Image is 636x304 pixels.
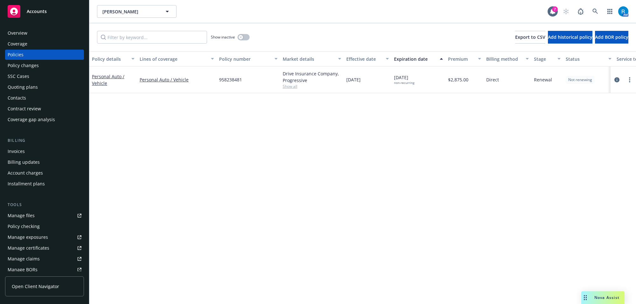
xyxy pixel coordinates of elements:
button: Premium [446,51,484,66]
div: Invoices [8,146,25,156]
span: [DATE] [346,76,361,83]
button: Add historical policy [548,31,592,44]
a: Personal Auto / Vehicle [140,76,214,83]
a: Installment plans [5,179,84,189]
button: Policy number [217,51,280,66]
div: 7 [552,6,558,12]
span: Export to CSV [515,34,545,40]
button: Add BOR policy [595,31,628,44]
div: Policy number [219,56,271,62]
div: Tools [5,202,84,208]
div: Status [566,56,605,62]
div: Policies [8,50,24,60]
a: Policies [5,50,84,60]
a: Billing updates [5,157,84,167]
div: Lines of coverage [140,56,207,62]
div: Stage [534,56,554,62]
a: Manage exposures [5,232,84,242]
a: Quoting plans [5,82,84,92]
a: Manage claims [5,254,84,264]
span: $2,875.00 [448,76,468,83]
div: Manage exposures [8,232,48,242]
a: Coverage gap analysis [5,114,84,125]
a: SSC Cases [5,71,84,81]
span: [PERSON_NAME] [102,8,157,15]
a: circleInformation [613,76,621,84]
span: [DATE] [394,74,414,85]
div: Account charges [8,168,43,178]
div: Market details [283,56,334,62]
div: Premium [448,56,474,62]
img: photo [618,6,628,17]
button: Market details [280,51,344,66]
div: Effective date [346,56,382,62]
button: Stage [531,51,563,66]
div: Expiration date [394,56,436,62]
span: Accounts [27,9,47,14]
button: Nova Assist [581,291,625,304]
span: Renewal [534,76,552,83]
div: Drive Insurance Company, Progressive [283,70,341,84]
div: Manage files [8,211,35,221]
span: Direct [486,76,499,83]
a: Policy checking [5,221,84,231]
div: Manage BORs [8,265,38,275]
div: Billing method [486,56,522,62]
span: Show inactive [211,34,235,40]
span: Open Client Navigator [12,283,59,290]
div: Manage claims [8,254,40,264]
a: Manage files [5,211,84,221]
a: Report a Bug [574,5,587,18]
a: Switch app [604,5,616,18]
div: Contract review [8,104,41,114]
a: Search [589,5,602,18]
div: non-recurring [394,81,414,85]
div: Drag to move [581,291,589,304]
a: Personal Auto / Vehicle [92,73,124,86]
a: Accounts [5,3,84,20]
a: Overview [5,28,84,38]
span: Show all [283,84,341,89]
div: Policy details [92,56,128,62]
span: Not renewing [568,77,592,83]
button: [PERSON_NAME] [97,5,176,18]
button: Status [563,51,614,66]
div: Policy checking [8,221,40,231]
div: Installment plans [8,179,45,189]
button: Billing method [484,51,531,66]
button: Expiration date [391,51,446,66]
button: Effective date [344,51,391,66]
span: 958238481 [219,76,242,83]
span: Add BOR policy [595,34,628,40]
div: Overview [8,28,27,38]
div: Quoting plans [8,82,38,92]
div: Billing updates [8,157,40,167]
a: Policy changes [5,60,84,71]
button: Export to CSV [515,31,545,44]
div: Manage certificates [8,243,49,253]
a: Start snowing [560,5,572,18]
a: Contacts [5,93,84,103]
a: more [626,76,633,84]
a: Invoices [5,146,84,156]
div: SSC Cases [8,71,29,81]
a: Contract review [5,104,84,114]
a: Account charges [5,168,84,178]
button: Policy details [89,51,137,66]
div: Billing [5,137,84,144]
button: Lines of coverage [137,51,217,66]
div: Policy changes [8,60,39,71]
div: Contacts [8,93,26,103]
div: Coverage [8,39,27,49]
span: Nova Assist [594,295,619,300]
a: Coverage [5,39,84,49]
span: Add historical policy [548,34,592,40]
div: Coverage gap analysis [8,114,55,125]
a: Manage certificates [5,243,84,253]
input: Filter by keyword... [97,31,207,44]
a: Manage BORs [5,265,84,275]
